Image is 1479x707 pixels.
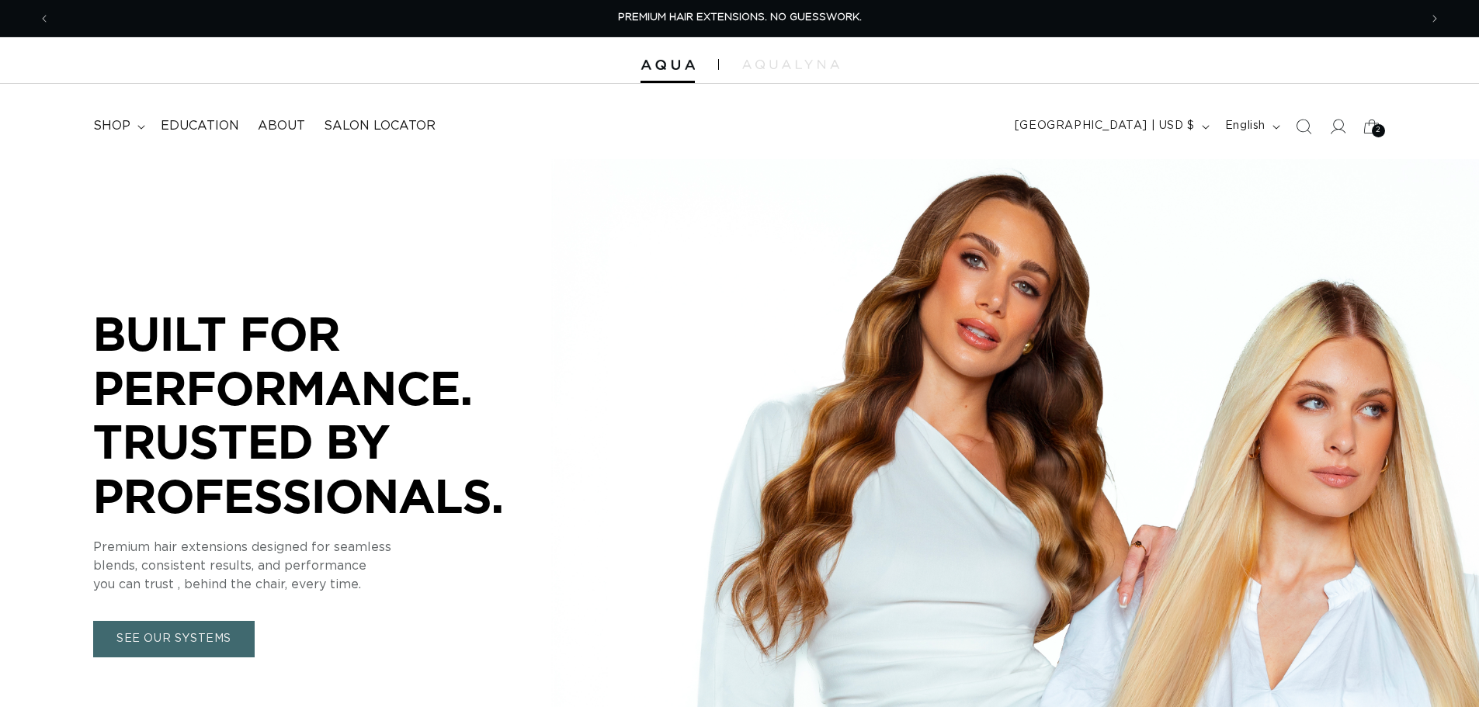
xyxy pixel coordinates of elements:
[742,60,839,69] img: aqualyna.com
[641,60,695,71] img: Aqua Hair Extensions
[93,576,559,594] p: you can trust , behind the chair, every time.
[151,109,248,144] a: Education
[1216,112,1286,141] button: English
[1005,112,1216,141] button: [GEOGRAPHIC_DATA] | USD $
[324,118,436,134] span: Salon Locator
[27,4,61,33] button: Previous announcement
[93,622,255,658] a: SEE OUR SYSTEMS
[618,12,862,23] span: PREMIUM HAIR EXTENSIONS. NO GUESSWORK.
[93,118,130,134] span: shop
[314,109,445,144] a: Salon Locator
[93,307,559,522] p: BUILT FOR PERFORMANCE. TRUSTED BY PROFESSIONALS.
[1376,124,1381,137] span: 2
[84,109,151,144] summary: shop
[1015,118,1195,134] span: [GEOGRAPHIC_DATA] | USD $
[1286,109,1321,144] summary: Search
[248,109,314,144] a: About
[161,118,239,134] span: Education
[1225,118,1265,134] span: English
[258,118,305,134] span: About
[93,557,559,576] p: blends, consistent results, and performance
[93,539,559,557] p: Premium hair extensions designed for seamless
[1418,4,1452,33] button: Next announcement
